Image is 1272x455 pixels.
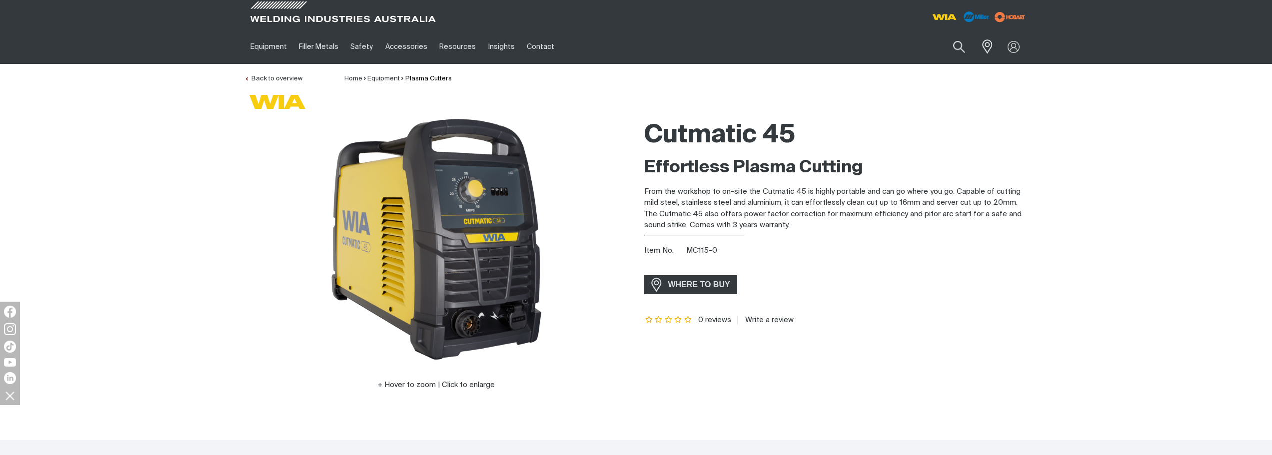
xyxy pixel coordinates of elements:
[482,29,520,64] a: Insights
[4,323,16,335] img: Instagram
[644,275,738,294] a: WHERE TO BUY
[644,157,1028,179] h2: Effortless Plasma Cutting
[367,75,400,82] a: Equipment
[942,35,976,58] button: Search products
[992,9,1028,24] img: miller
[929,35,976,58] input: Product name or item number...
[4,358,16,367] img: YouTube
[344,29,379,64] a: Safety
[4,372,16,384] img: LinkedIn
[662,277,737,293] span: WHERE TO BUY
[405,75,452,82] a: Plasma Cutters
[293,29,344,64] a: Filler Metals
[344,75,362,82] a: Home
[244,75,302,82] a: Back to overview of Plasma Cutters
[4,341,16,353] img: TikTok
[344,74,452,84] nav: Breadcrumb
[1,387,18,404] img: hide socials
[244,29,293,64] a: Equipment
[686,247,717,254] span: MC115-0
[644,119,1028,152] h1: Cutmatic 45
[371,379,501,391] button: Hover to zoom | Click to enlarge
[644,186,1028,231] p: From the workshop to on-site the Cutmatic 45 is highly portable and can go where you go. Capable ...
[521,29,560,64] a: Contact
[433,29,482,64] a: Resources
[244,29,832,64] nav: Main
[4,306,16,318] img: Facebook
[698,316,731,324] span: 0 reviews
[644,317,693,324] span: Rating: {0}
[311,114,561,364] img: Cutmatic 45
[644,245,685,257] span: Item No.
[737,316,794,325] a: Write a review
[379,29,433,64] a: Accessories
